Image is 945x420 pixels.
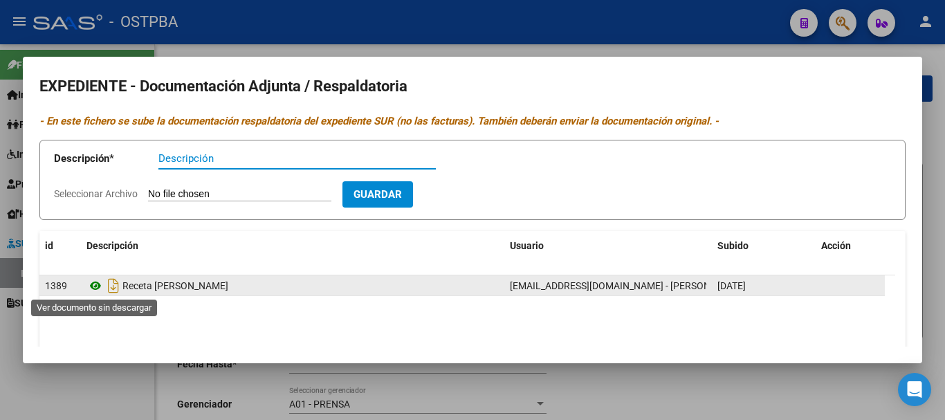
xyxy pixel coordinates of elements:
span: [DATE] [717,280,746,291]
span: Receta [PERSON_NAME] [122,280,228,291]
span: Guardar [354,189,402,201]
i: - En este fichero se sube la documentación respaldatoria del expediente SUR (no las facturas). Ta... [39,115,719,127]
datatable-header-cell: Acción [816,231,885,261]
span: Usuario [510,240,544,251]
span: Acción [821,240,851,251]
span: Descripción [86,240,138,251]
datatable-header-cell: Subido [712,231,816,261]
span: Subido [717,240,749,251]
datatable-header-cell: Descripción [81,231,504,261]
span: 1389 [45,280,67,291]
i: Descargar documento [104,275,122,297]
datatable-header-cell: Usuario [504,231,712,261]
h2: EXPEDIENTE - Documentación Adjunta / Respaldatoria [39,73,906,100]
span: id [45,240,53,251]
span: Seleccionar Archivo [54,188,138,199]
p: Descripción [54,151,158,167]
div: Open Intercom Messenger [898,373,931,406]
datatable-header-cell: id [39,231,81,261]
button: Guardar [342,181,413,207]
span: [EMAIL_ADDRESS][DOMAIN_NAME] - [PERSON_NAME] [510,280,744,291]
